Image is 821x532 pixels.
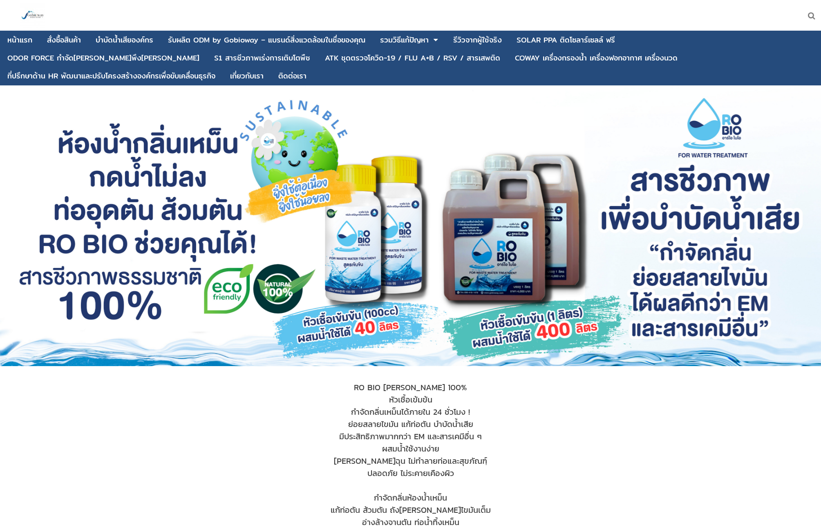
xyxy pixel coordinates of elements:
div: ที่ปรึกษาด้าน HR พัฒนาและปรับโครงสร้างองค์กรเพื่อขับเคลื่อนธุรกิจ [7,72,215,80]
div: ODOR FORCE กำจัด[PERSON_NAME]พึง[PERSON_NAME] [7,54,199,62]
a: ที่ปรึกษาด้าน HR พัฒนาและปรับโครงสร้างองค์กรเพื่อขับเคลื่อนธุรกิจ [7,68,215,84]
div: ผสมน้ำใช้งานง่าย [PERSON_NAME]ฉุน ไม่ทำลายท่อและสุขภัณฑ์ฺ ปลอดภัย ไม่ระคายเคืองผิว [88,443,733,479]
div: SOLAR PPA ติดโซลาร์เซลล์ ฟรี [517,36,615,44]
div: เกี่ยวกับเรา [230,72,264,80]
a: รับผลิต ODM by Gobioway – แบรนด์สิ่งแวดล้อมในชื่อของคุณ [168,32,365,48]
div: รวมวิธีแก้ปัญหา [380,36,429,44]
div: มีประสิทธิภาพมากกว่า EM และสารเคมีอื่น ๆ [88,430,733,443]
div: บําบัดน้ำเสียองค์กร [96,36,153,44]
a: สั่งซื้อสินค้า [47,32,81,48]
div: ติดต่อเรา [278,72,306,80]
a: S1 สารชีวภาพเร่งการเติบโตพืช [214,50,310,66]
a: SOLAR PPA ติดโซลาร์เซลล์ ฟรี [517,32,615,48]
div: ย่อยสลายไขมัน แก้ท่อตัน บำบัดน้ำเสีย [88,418,733,430]
div: รีวิวจากผู้ใช้จริง [453,36,502,44]
div: S1 สารชีวภาพเร่งการเติบโตพืช [214,54,310,62]
a: ATK ชุดตรวจโควิด-19 / FLU A+B / RSV / สารเสพติด [325,50,500,66]
img: large-1644130236041.jpg [20,3,45,28]
div: ATK ชุดตรวจโควิด-19 / FLU A+B / RSV / สารเสพติด [325,54,500,62]
a: ติดต่อเรา [278,68,306,84]
a: COWAY เครื่องกรองน้ำ เครื่องฟอกอากาศ เครื่องนวด [515,50,678,66]
a: รวมวิธีแก้ปัญหา [380,32,429,48]
div: หน้าแรก [7,36,32,44]
div: กำจัดกลิ่นเหม็นได้ภายใน 24 ชั่วโมง ! [88,406,733,418]
a: บําบัดน้ำเสียองค์กร [96,32,153,48]
a: หน้าแรก [7,32,32,48]
a: เกี่ยวกับเรา [230,68,264,84]
div: RO BIO [PERSON_NAME] 100% หัวเชื้อเข้มข้น [88,381,733,406]
a: รีวิวจากผู้ใช้จริง [453,32,502,48]
a: ODOR FORCE กำจัด[PERSON_NAME]พึง[PERSON_NAME] [7,50,199,66]
div: COWAY เครื่องกรองน้ำ เครื่องฟอกอากาศ เครื่องนวด [515,54,678,62]
div: รับผลิต ODM by Gobioway – แบรนด์สิ่งแวดล้อมในชื่อของคุณ [168,36,365,44]
div: สั่งซื้อสินค้า [47,36,81,44]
